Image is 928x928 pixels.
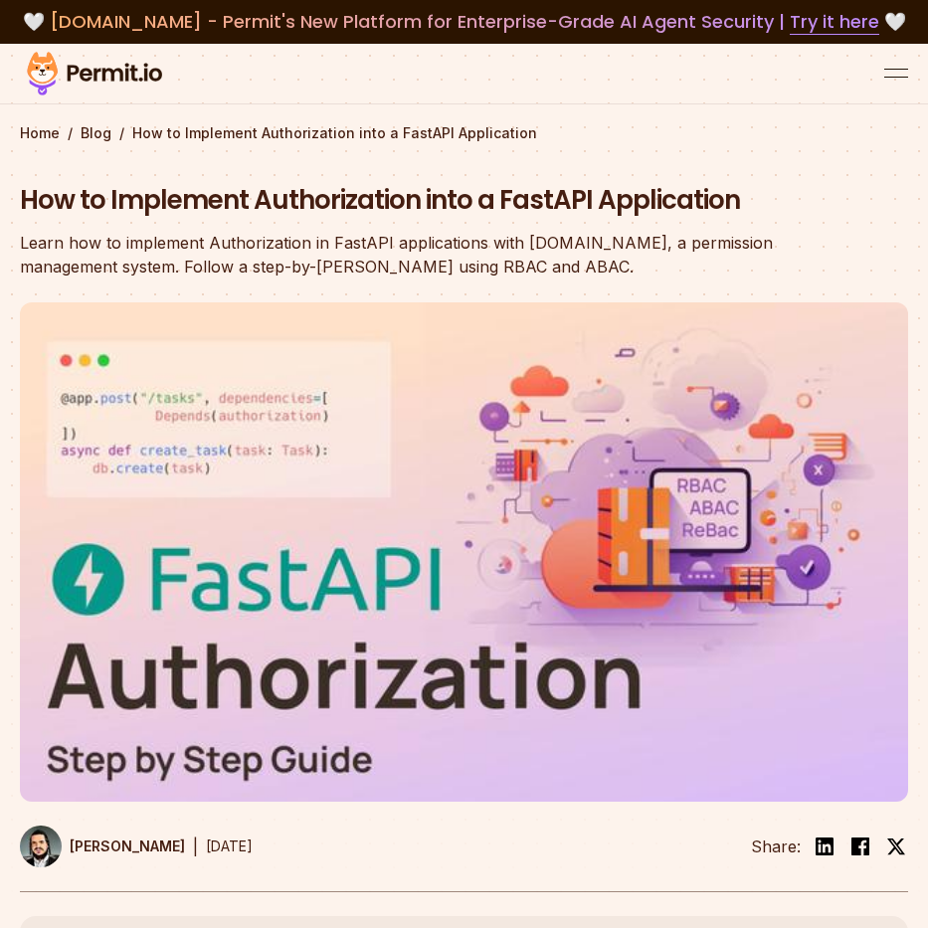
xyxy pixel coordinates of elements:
[81,123,111,143] a: Blog
[848,835,872,858] img: facebook
[20,302,908,802] img: How to Implement Authorization into a FastAPI Application
[70,836,185,856] p: [PERSON_NAME]
[884,62,908,86] button: open menu
[20,123,908,143] div: / /
[20,123,60,143] a: Home
[790,9,879,35] a: Try it here
[20,48,169,99] img: Permit logo
[193,835,198,858] div: |
[886,836,906,856] img: twitter
[20,826,185,867] a: [PERSON_NAME]
[751,835,801,858] li: Share:
[813,835,836,858] img: linkedin
[20,183,784,219] h1: How to Implement Authorization into a FastAPI Application
[50,9,879,34] span: [DOMAIN_NAME] - Permit's New Platform for Enterprise-Grade AI Agent Security |
[206,837,253,854] time: [DATE]
[20,826,62,867] img: Gabriel L. Manor
[20,231,784,278] div: Learn how to implement Authorization in FastAPI applications with [DOMAIN_NAME], a permission man...
[20,8,908,36] div: 🤍 🤍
